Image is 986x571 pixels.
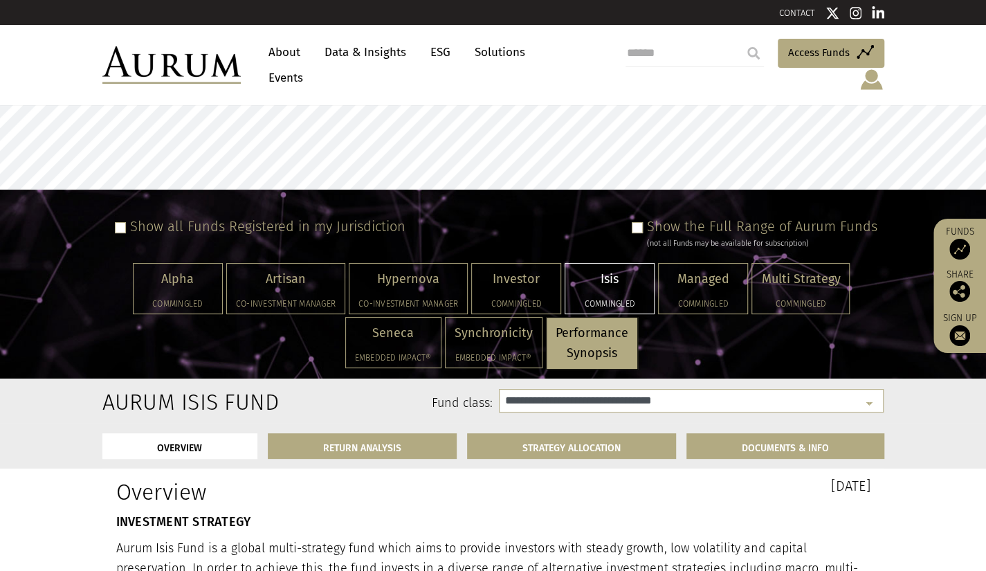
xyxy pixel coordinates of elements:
[262,65,303,91] a: Events
[102,46,241,84] img: Aurum
[778,39,884,68] a: Access Funds
[850,6,862,20] img: Instagram icon
[423,39,457,65] a: ESG
[574,300,645,308] h5: Commingled
[455,354,533,362] h5: Embedded Impact®
[761,269,840,289] p: Multi Strategy
[668,269,738,289] p: Managed
[668,300,738,308] h5: Commingled
[779,8,815,18] a: CONTACT
[761,300,840,308] h5: Commingled
[262,39,307,65] a: About
[268,433,457,459] a: RETURN ANALYSIS
[355,323,432,343] p: Seneca
[236,300,336,308] h5: Co-investment Manager
[949,325,970,346] img: Sign up to our newsletter
[236,395,493,413] label: Fund class:
[788,44,850,61] span: Access Funds
[940,270,979,302] div: Share
[949,239,970,260] img: Access Funds
[686,433,884,459] a: DOCUMENTS & INFO
[647,218,877,235] label: Show the Full Range of Aurum Funds
[236,269,336,289] p: Artisan
[825,6,839,20] img: Twitter icon
[556,323,628,363] p: Performance Synopsis
[116,514,251,529] strong: INVESTMENT STRATEGY
[355,354,432,362] h5: Embedded Impact®
[102,389,215,415] h2: Aurum Isis Fund
[504,479,870,493] h3: [DATE]
[740,39,767,67] input: Submit
[481,300,551,308] h5: Commingled
[468,39,532,65] a: Solutions
[143,269,213,289] p: Alpha
[859,68,884,91] img: account-icon.svg
[574,269,645,289] p: Isis
[949,281,970,302] img: Share this post
[358,300,458,308] h5: Co-investment Manager
[358,269,458,289] p: Hypernova
[130,218,405,235] label: Show all Funds Registered in my Jurisdiction
[940,312,979,346] a: Sign up
[647,237,877,250] div: (not all Funds may be available for subscription)
[116,479,483,505] h1: Overview
[455,323,533,343] p: Synchronicity
[940,226,979,260] a: Funds
[467,433,676,459] a: STRATEGY ALLOCATION
[481,269,551,289] p: Investor
[143,300,213,308] h5: Commingled
[318,39,413,65] a: Data & Insights
[872,6,884,20] img: Linkedin icon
